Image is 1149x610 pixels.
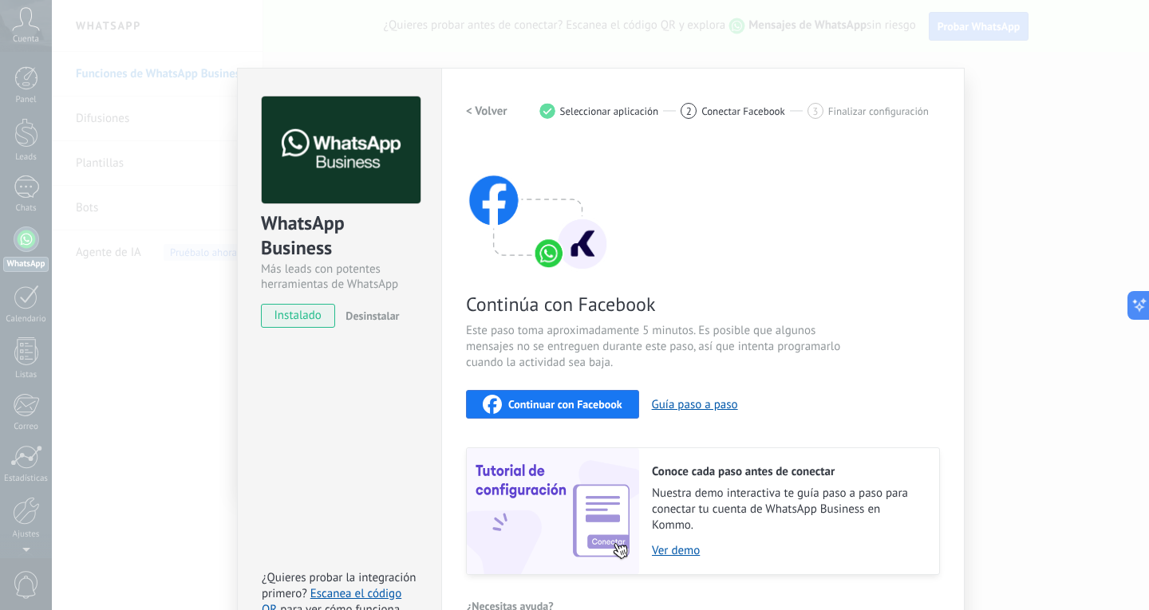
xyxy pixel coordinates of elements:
h2: Conoce cada paso antes de conectar [652,464,923,479]
div: WhatsApp Business [261,211,418,262]
button: Continuar con Facebook [466,390,639,419]
a: Ver demo [652,543,923,558]
span: Finalizar configuración [828,105,929,117]
span: Continúa con Facebook [466,292,846,317]
button: < Volver [466,96,507,125]
button: Guía paso a paso [652,397,738,412]
span: Este paso toma aproximadamente 5 minutos. Es posible que algunos mensajes no se entreguen durante... [466,323,846,371]
img: logo_main.png [262,96,421,204]
h2: < Volver [466,104,507,119]
span: Conectar Facebook [701,105,785,117]
span: Nuestra demo interactiva te guía paso a paso para conectar tu cuenta de WhatsApp Business en Kommo. [652,486,923,533]
span: 3 [812,104,818,118]
span: Desinstalar [345,309,399,323]
span: Seleccionar aplicación [560,105,659,117]
span: instalado [262,304,334,328]
div: Más leads con potentes herramientas de WhatsApp [261,262,418,292]
span: 2 [686,104,692,118]
img: connect with facebook [466,144,610,272]
span: ¿Quieres probar la integración primero? [262,570,417,601]
button: Desinstalar [339,304,399,328]
span: Continuar con Facebook [508,399,622,410]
